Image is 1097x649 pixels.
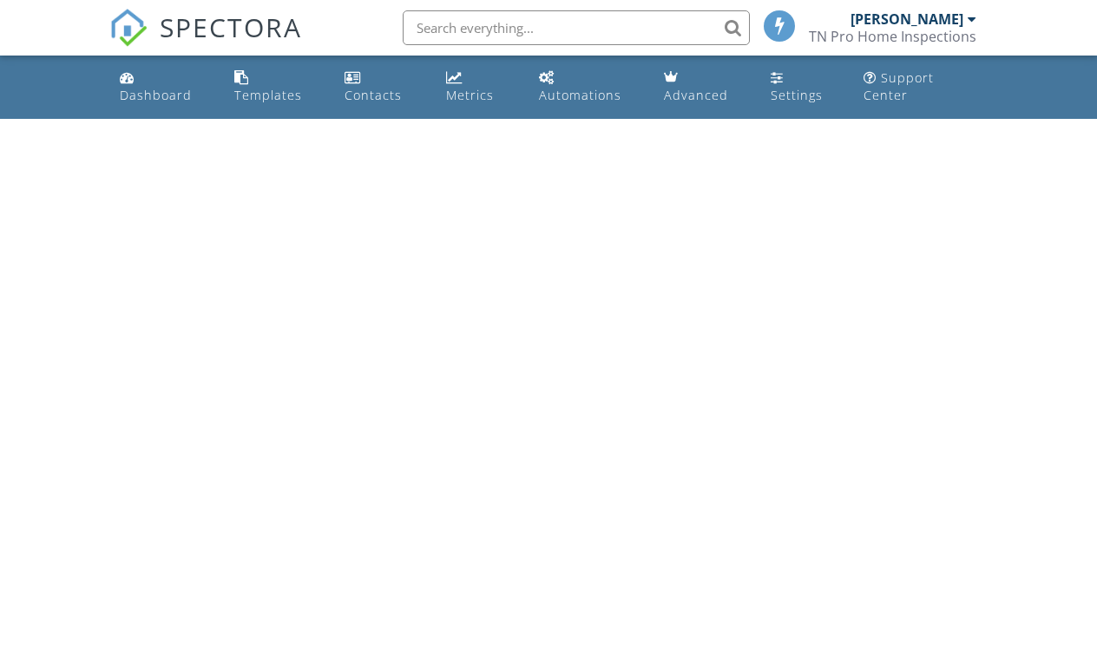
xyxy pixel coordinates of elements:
[113,62,213,112] a: Dashboard
[771,87,823,103] div: Settings
[109,23,302,60] a: SPECTORA
[532,62,643,112] a: Automations (Basic)
[857,62,983,112] a: Support Center
[403,10,750,45] input: Search everything...
[851,10,963,28] div: [PERSON_NAME]
[234,87,302,103] div: Templates
[160,9,302,45] span: SPECTORA
[439,62,518,112] a: Metrics
[764,62,844,112] a: Settings
[864,69,934,103] div: Support Center
[345,87,402,103] div: Contacts
[109,9,148,47] img: The Best Home Inspection Software - Spectora
[539,87,621,103] div: Automations
[664,87,728,103] div: Advanced
[227,62,324,112] a: Templates
[338,62,425,112] a: Contacts
[657,62,749,112] a: Advanced
[809,28,976,45] div: TN Pro Home Inspections
[446,87,494,103] div: Metrics
[120,87,192,103] div: Dashboard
